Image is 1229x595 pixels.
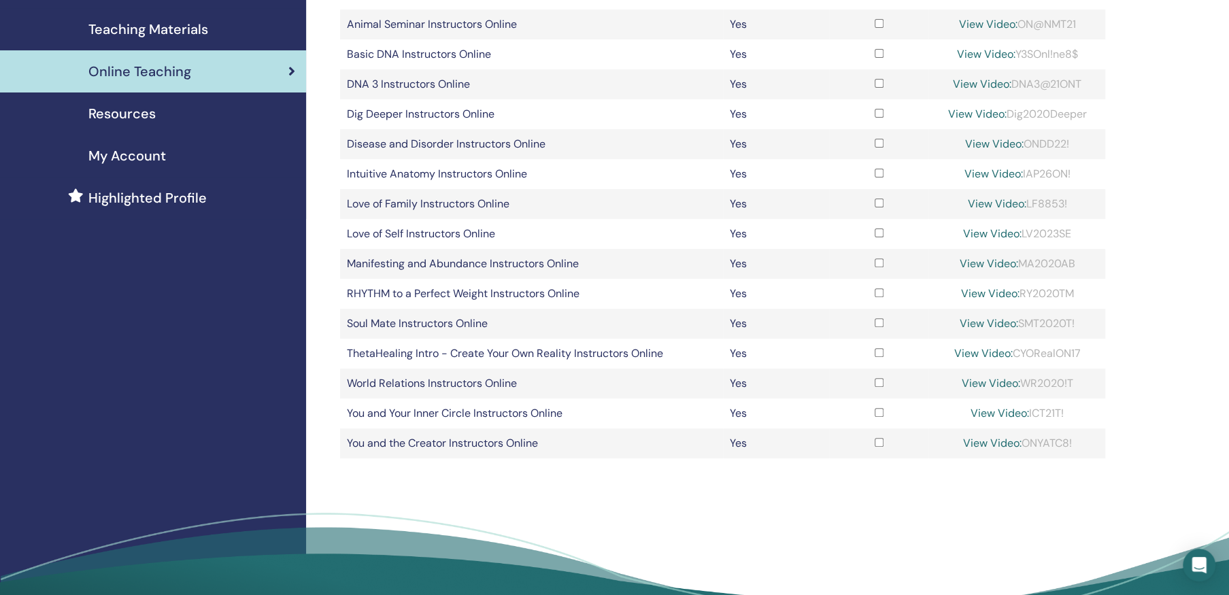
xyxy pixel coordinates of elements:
[964,167,1022,181] a: View Video:
[340,279,723,309] td: RHYTHM to a Perfect Weight Instructors Online
[340,39,723,69] td: Basic DNA Instructors Online
[953,77,1011,91] a: View Video:
[935,226,1098,242] div: LV2023SE
[935,136,1098,152] div: ONDD22!
[967,197,1026,211] a: View Video:
[88,146,166,166] span: My Account
[723,428,830,458] td: Yes
[88,188,207,208] span: Highlighted Profile
[340,159,723,189] td: Intuitive Anatomy Instructors Online
[935,16,1098,33] div: ON@NMT21
[935,405,1098,422] div: ICT21T!
[935,286,1098,302] div: RY2020TM
[961,376,1020,390] a: View Video:
[958,17,1017,31] a: View Video:
[935,435,1098,452] div: ONYATC8!
[935,256,1098,272] div: MA2020AB
[723,279,830,309] td: Yes
[947,107,1006,121] a: View Video:
[962,436,1021,450] a: View Video:
[340,10,723,39] td: Animal Seminar Instructors Online
[723,39,830,69] td: Yes
[935,375,1098,392] div: WR2020!T
[959,256,1017,271] a: View Video:
[88,19,208,39] span: Teaching Materials
[88,103,156,124] span: Resources
[723,69,830,99] td: Yes
[965,137,1024,151] a: View Video:
[340,69,723,99] td: DNA 3 Instructors Online
[340,398,723,428] td: You and Your Inner Circle Instructors Online
[956,47,1015,61] a: View Video:
[723,219,830,249] td: Yes
[723,339,830,369] td: Yes
[935,196,1098,212] div: LF8853!
[88,61,191,82] span: Online Teaching
[340,309,723,339] td: Soul Mate Instructors Online
[723,249,830,279] td: Yes
[971,406,1029,420] a: View Video:
[935,76,1098,92] div: DNA3@21ONT
[723,99,830,129] td: Yes
[935,106,1098,122] div: Dig2020Deeper
[960,316,1018,330] a: View Video:
[340,189,723,219] td: Love of Family Instructors Online
[723,159,830,189] td: Yes
[723,129,830,159] td: Yes
[723,189,830,219] td: Yes
[723,10,830,39] td: Yes
[340,249,723,279] td: Manifesting and Abundance Instructors Online
[723,398,830,428] td: Yes
[935,46,1098,63] div: Y3SOnl!ne8$
[963,226,1022,241] a: View Video:
[935,345,1098,362] div: CYORealON17
[935,316,1098,332] div: SMT2020T!
[723,309,830,339] td: Yes
[954,346,1012,360] a: View Video:
[960,286,1019,301] a: View Video:
[340,369,723,398] td: World Relations Instructors Online
[340,339,723,369] td: ThetaHealing Intro - Create Your Own Reality Instructors Online
[340,219,723,249] td: Love of Self Instructors Online
[340,129,723,159] td: Disease and Disorder Instructors Online
[340,428,723,458] td: You and the Creator Instructors Online
[935,166,1098,182] div: IAP26ON!
[1183,549,1215,581] div: Open Intercom Messenger
[340,99,723,129] td: Dig Deeper Instructors Online
[723,369,830,398] td: Yes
